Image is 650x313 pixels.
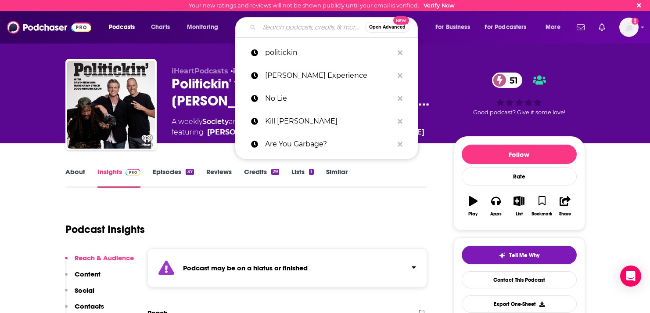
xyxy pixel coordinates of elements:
[619,18,639,37] button: Show profile menu
[462,167,577,186] div: Rate
[172,67,228,75] span: iHeartPodcasts
[265,110,393,133] p: Kill Tony
[126,169,141,176] img: Podchaser Pro
[75,270,101,278] p: Content
[151,21,170,33] span: Charts
[462,295,577,313] button: Export One-Sheet
[206,167,232,188] a: Reviews
[187,21,218,33] span: Monitoring
[619,18,639,37] span: Logged in as KaraSevenLetter
[291,167,313,188] a: Lists1
[265,87,393,110] p: No Lie
[181,20,230,34] button: open menu
[265,64,393,87] p: Joe Rogan Experience
[172,127,424,138] span: featuring
[365,22,409,33] button: Open AdvancedNew
[595,20,609,35] a: Show notifications dropdown
[485,21,527,33] span: For Podcasters
[573,20,588,35] a: Show notifications dropdown
[462,271,577,288] a: Contact This Podcast
[632,18,639,25] svg: Email not verified
[97,167,141,188] a: InsightsPodchaser Pro
[326,167,348,188] a: Similar
[453,67,585,122] div: 51Good podcast? Give it some love!
[65,270,101,286] button: Content
[492,73,522,88] a: 51
[235,133,418,156] a: Are You Garbage?
[468,211,478,217] div: Play
[109,21,135,33] span: Podcasts
[507,190,530,222] button: List
[244,17,426,37] div: Search podcasts, credits, & more...
[462,246,577,264] button: tell me why sparkleTell Me Why
[153,167,194,188] a: Episodes37
[235,41,418,64] a: politickin
[233,67,277,75] a: iHeartRadio
[172,116,424,138] div: A weekly podcast
[620,266,641,287] div: Open Intercom Messenger
[462,145,577,164] button: Follow
[509,252,539,259] span: Tell Me Why
[501,73,522,88] span: 51
[424,2,455,9] a: Verify Now
[235,64,418,87] a: [PERSON_NAME] Experience
[244,167,279,188] a: Credits29
[207,127,270,138] a: Marshawn Lynch
[479,20,539,34] button: open menu
[65,286,94,302] button: Social
[393,16,409,25] span: New
[435,21,470,33] span: For Business
[516,211,523,217] div: List
[147,248,427,288] section: Click to expand status details
[235,110,418,133] a: Kill [PERSON_NAME]
[265,133,393,156] p: Are You Garbage?
[67,61,155,149] img: Politickin' with Gavin Newsom, Marshawn Lynch, and Doug Hendrickson
[230,67,277,75] span: •
[490,211,502,217] div: Apps
[259,20,365,34] input: Search podcasts, credits, & more...
[65,254,134,270] button: Reach & Audience
[271,169,279,175] div: 29
[531,211,552,217] div: Bookmark
[539,20,571,34] button: open menu
[485,190,507,222] button: Apps
[309,169,313,175] div: 1
[75,254,134,262] p: Reach & Audience
[229,117,242,126] span: and
[65,167,85,188] a: About
[429,20,481,34] button: open menu
[7,19,91,36] img: Podchaser - Follow, Share and Rate Podcasts
[546,21,560,33] span: More
[202,117,229,126] a: Society
[145,20,175,34] a: Charts
[473,109,565,116] span: Good podcast? Give it some love!
[499,252,506,259] img: tell me why sparkle
[619,18,639,37] img: User Profile
[531,190,553,222] button: Bookmark
[75,286,94,295] p: Social
[103,20,146,34] button: open menu
[553,190,576,222] button: Share
[65,223,145,236] h1: Podcast Insights
[559,211,571,217] div: Share
[189,2,455,9] div: Your new ratings and reviews will not be shown publicly until your email is verified.
[462,190,485,222] button: Play
[183,264,308,272] strong: Podcast may be on a hiatus or finished
[75,302,104,310] p: Contacts
[265,41,393,64] p: politickin
[235,87,418,110] a: No Lie
[186,169,194,175] div: 37
[369,25,406,29] span: Open Advanced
